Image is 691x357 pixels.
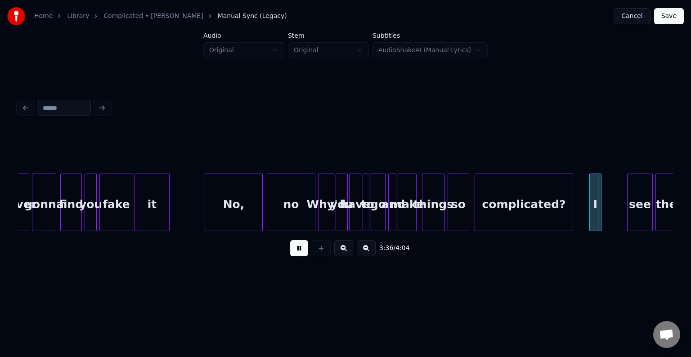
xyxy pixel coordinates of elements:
[372,32,488,39] label: Subtitles
[34,12,53,21] a: Home
[203,32,284,39] label: Audio
[7,7,25,25] img: youka
[395,244,409,253] span: 4:04
[379,244,401,253] div: /
[288,32,369,39] label: Stem
[103,12,203,21] a: Complicated • [PERSON_NAME]
[34,12,287,21] nav: breadcrumb
[614,8,650,24] button: Cancel
[653,321,680,348] a: Open chat
[379,244,393,253] span: 3:36
[218,12,287,21] span: Manual Sync (Legacy)
[67,12,89,21] a: Library
[654,8,684,24] button: Save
